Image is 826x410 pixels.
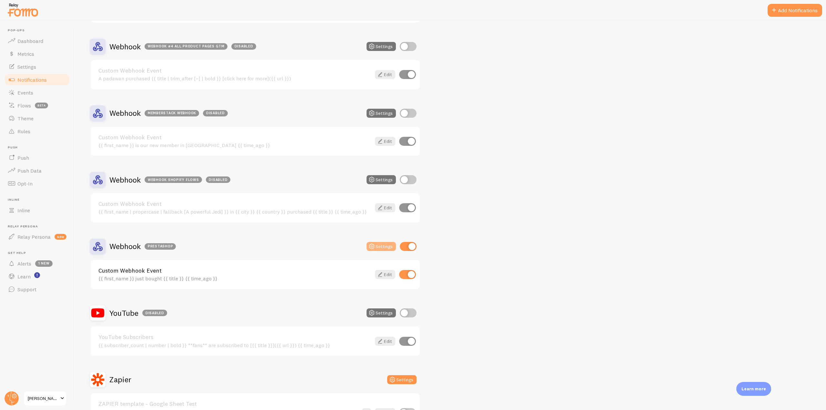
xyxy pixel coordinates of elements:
[17,273,31,280] span: Learn
[17,286,36,293] span: Support
[17,89,33,96] span: Events
[4,99,70,112] a: Flows beta
[8,145,70,150] span: Push
[109,241,176,251] h2: Webhook
[4,151,70,164] a: Push
[98,268,371,274] a: Custom Webhook Event
[17,115,34,122] span: Theme
[98,342,371,348] div: {{ subscriber_count | number | bold }} **fans** are subscribed to [{{ title }}]({{ url }}) {{ tim...
[206,176,231,183] div: Disabled
[4,257,70,270] a: Alerts 1 new
[17,234,51,240] span: Relay Persona
[28,395,58,402] span: [PERSON_NAME]-test-store
[109,308,167,318] h2: YouTube
[375,337,395,346] a: Edit
[4,35,70,47] a: Dashboard
[23,391,67,406] a: [PERSON_NAME]-test-store
[98,209,371,215] div: {{ first_name | propercase | fallback [A powerful Jedi] }} in {{ city }} {{ country }} purchased ...
[17,207,30,214] span: Inline
[367,109,396,118] button: Settings
[4,283,70,296] a: Support
[90,105,106,121] img: Webhook
[145,176,202,183] div: Webhook Shopify Flows
[35,103,48,108] span: beta
[98,334,371,340] a: YouTube Subscribers
[8,251,70,255] span: Get Help
[4,73,70,86] a: Notifications
[98,135,371,140] a: Custom Webhook Event
[203,110,228,116] div: Disabled
[145,43,227,50] div: Webhook #4 All Product Pages GTM
[4,60,70,73] a: Settings
[375,270,395,279] a: Edit
[98,201,371,207] a: Custom Webhook Event
[17,155,29,161] span: Push
[17,64,36,70] span: Settings
[17,76,47,83] span: Notifications
[8,28,70,33] span: Pop-ups
[17,180,33,187] span: Opt-In
[109,108,228,118] h2: Webhook
[4,125,70,138] a: Rules
[4,177,70,190] a: Opt-In
[367,308,396,317] button: Settings
[367,42,396,51] button: Settings
[4,112,70,125] a: Theme
[90,39,106,54] img: Webhook
[8,198,70,202] span: Inline
[367,175,396,184] button: Settings
[231,43,256,50] div: Disabled
[17,128,30,135] span: Rules
[367,242,396,251] button: Settings
[98,275,371,281] div: {{ first_name }} just bought {{ title }} {{ time_ago }}
[8,225,70,229] span: Relay Persona
[4,47,70,60] a: Metrics
[17,51,34,57] span: Metrics
[90,305,106,321] img: YouTube
[4,86,70,99] a: Events
[17,260,31,267] span: Alerts
[4,230,70,243] a: Relay Persona new
[17,38,43,44] span: Dashboard
[4,270,70,283] a: Learn
[741,386,766,392] p: Learn more
[375,137,395,146] a: Edit
[98,75,371,81] div: A padawan purchased {{ title | trim_after [–] | bold }} [click here for more]({{ url }})
[90,239,106,254] img: Webhook
[98,142,371,148] div: {{ first_name }} is our new member in [GEOGRAPHIC_DATA] {{ time_ago }}
[142,310,167,316] div: Disabled
[109,42,256,52] h2: Webhook
[736,382,771,396] div: Learn more
[375,203,395,212] a: Edit
[98,68,371,74] a: Custom Webhook Event
[4,204,70,217] a: Inline
[109,175,230,185] h2: Webhook
[375,70,395,79] a: Edit
[145,110,199,116] div: Memberstack Webhook
[387,375,417,384] button: Settings
[90,372,106,387] img: Zapier
[55,234,66,240] span: new
[98,401,358,407] a: ZAPIER template - Google Sheet Test
[7,2,39,18] img: fomo-relay-logo-orange.svg
[109,375,131,385] h2: Zapier
[17,167,42,174] span: Push Data
[145,243,176,250] div: PrestaShop
[90,172,106,187] img: Webhook
[4,164,70,177] a: Push Data
[17,102,31,109] span: Flows
[35,260,53,267] span: 1 new
[34,272,40,278] svg: <p>Watch New Feature Tutorials!</p>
